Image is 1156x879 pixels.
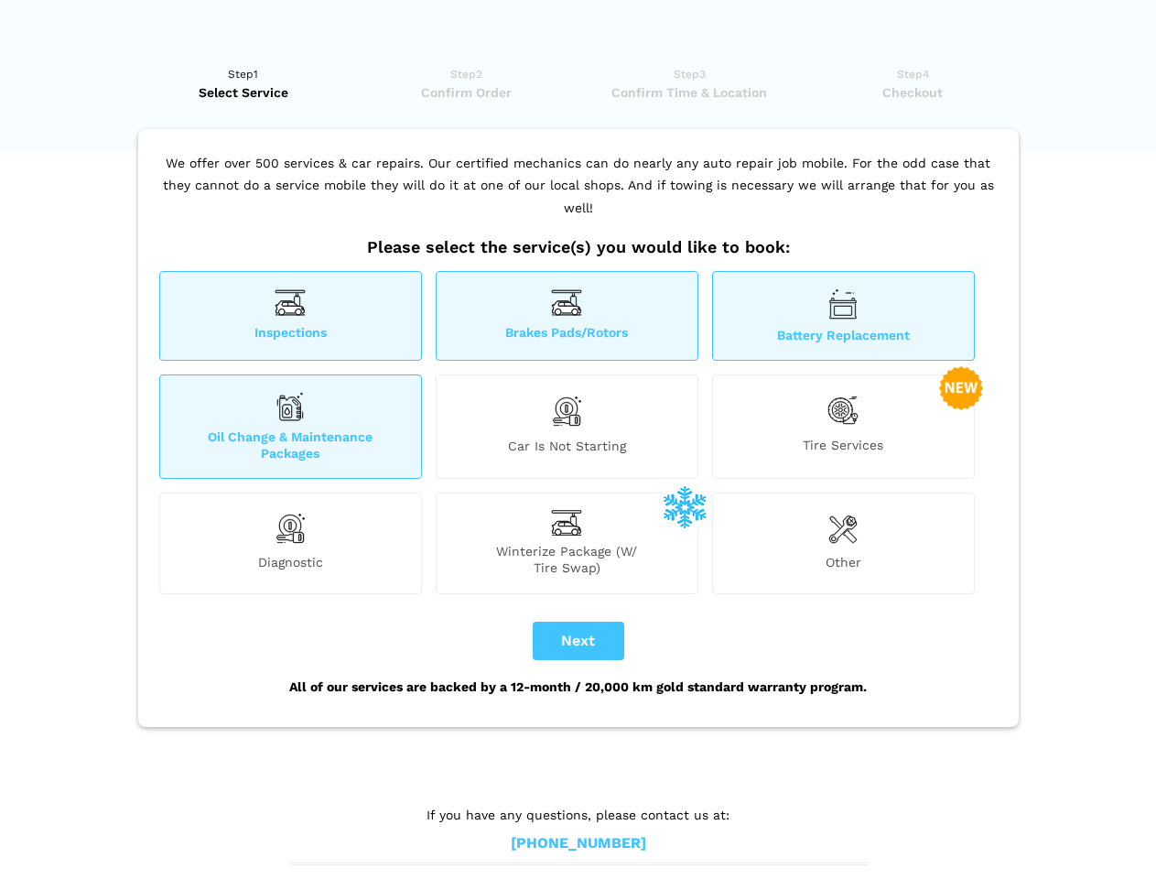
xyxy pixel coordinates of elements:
img: winterize-icon_1.png [663,484,707,528]
div: All of our services are backed by a 12-month / 20,000 km gold standard warranty program. [155,660,1002,713]
span: Car is not starting [437,438,697,461]
span: Inspections [160,324,421,343]
span: Tire Services [713,437,974,461]
img: new-badge-2-48.png [939,366,983,410]
span: Brakes Pads/Rotors [437,324,697,343]
a: Step1 [138,65,350,102]
span: Confirm Order [361,83,572,102]
a: Step2 [361,65,572,102]
h2: Please select the service(s) you would like to book: [155,237,1002,257]
button: Next [533,622,624,660]
a: [PHONE_NUMBER] [511,834,646,853]
span: Select Service [138,83,350,102]
span: Battery Replacement [713,327,974,343]
span: Other [713,554,974,576]
span: Oil Change & Maintenance Packages [160,429,421,461]
span: Diagnostic [160,554,421,576]
a: Step3 [584,65,795,102]
a: Step4 [807,65,1019,102]
p: We offer over 500 services & car repairs. Our certified mechanics can do nearly any auto repair j... [155,152,1002,238]
span: Winterize Package (W/ Tire Swap) [437,543,697,576]
span: Confirm Time & Location [584,83,795,102]
span: Checkout [807,83,1019,102]
p: If you have any questions, please contact us at: [290,805,867,825]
